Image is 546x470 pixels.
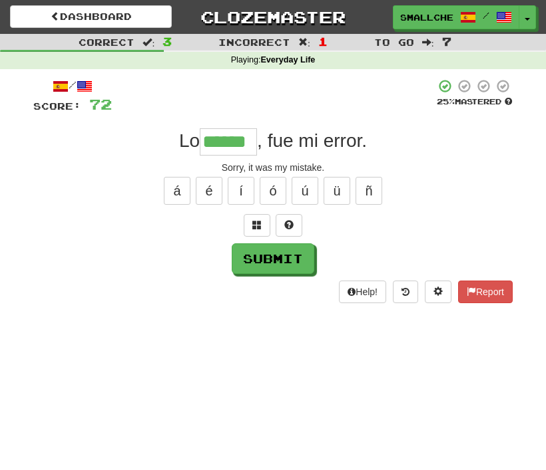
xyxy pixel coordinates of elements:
[400,11,453,23] span: SmallCherry1513
[298,37,310,47] span: :
[324,177,350,205] button: ü
[33,100,81,112] span: Score:
[483,11,489,20] span: /
[260,55,315,64] strong: Everyday Life
[435,96,513,107] div: Mastered
[164,177,190,205] button: á
[33,161,513,174] div: Sorry, it was my mistake.
[393,5,519,29] a: SmallCherry1513 /
[356,177,382,205] button: ñ
[260,177,286,205] button: ó
[257,130,367,151] span: , fue mi error.
[10,5,172,28] a: Dashboard
[232,243,314,274] button: Submit
[179,130,200,151] span: Lo
[292,177,318,205] button: ú
[339,281,386,303] button: Help!
[196,177,222,205] button: é
[437,97,455,106] span: 25 %
[192,5,354,29] a: Clozemaster
[276,214,302,237] button: Single letter hint - you only get 1 per sentence and score half the points! alt+h
[458,281,513,303] button: Report
[89,96,112,112] span: 72
[422,37,434,47] span: :
[228,177,254,205] button: í
[79,37,135,48] span: Correct
[442,35,451,48] span: 7
[218,37,290,48] span: Incorrect
[162,35,172,48] span: 3
[374,37,414,48] span: To go
[33,78,112,95] div: /
[142,37,154,47] span: :
[393,281,418,303] button: Round history (alt+y)
[318,35,328,48] span: 1
[244,214,270,237] button: Switch sentence to multiple choice alt+p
